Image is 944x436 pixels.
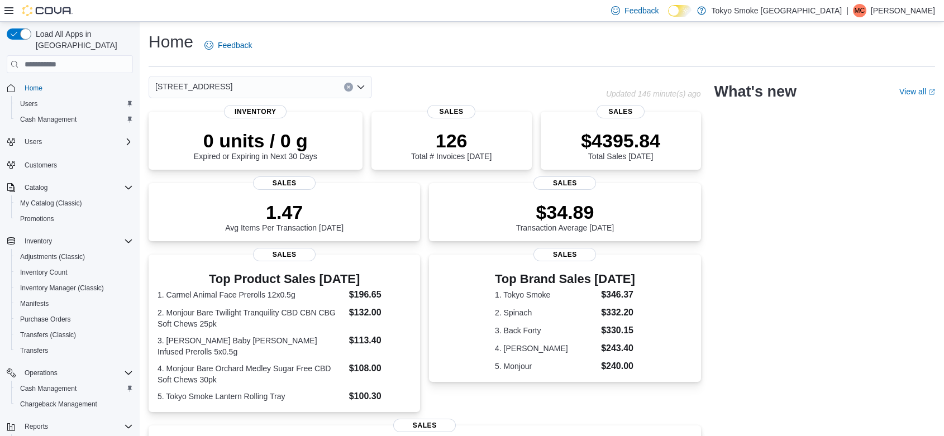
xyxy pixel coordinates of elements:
[533,176,596,190] span: Sales
[581,130,660,161] div: Total Sales [DATE]
[16,328,133,342] span: Transfers (Classic)
[11,96,137,112] button: Users
[495,289,597,300] dt: 1. Tokyo Smoke
[411,130,492,161] div: Total # Invoices [DATE]
[16,397,133,411] span: Chargeback Management
[349,334,412,347] dd: $113.40
[149,31,193,53] h1: Home
[158,289,345,300] dt: 1. Carmel Animal Face Prerolls 12x0.5g
[253,248,316,261] span: Sales
[25,161,57,170] span: Customers
[16,197,133,210] span: My Catalog (Classic)
[11,249,137,265] button: Adjustments (Classic)
[20,299,49,308] span: Manifests
[20,99,37,108] span: Users
[853,4,866,17] div: Milo Che
[16,212,133,226] span: Promotions
[349,306,412,319] dd: $132.00
[20,346,48,355] span: Transfers
[601,288,635,301] dd: $346.37
[928,89,935,95] svg: External link
[16,97,133,111] span: Users
[601,360,635,373] dd: $240.00
[899,87,935,96] a: View allExternal link
[20,400,97,409] span: Chargeback Management
[11,381,137,396] button: Cash Management
[25,84,42,93] span: Home
[16,250,89,263] a: Adjustments (Classic)
[581,130,660,152] p: $4395.84
[2,180,137,195] button: Catalog
[20,384,77,393] span: Cash Management
[20,81,133,95] span: Home
[194,130,317,161] div: Expired or Expiring in Next 30 Days
[495,307,597,318] dt: 2. Spinach
[20,82,47,95] a: Home
[871,4,935,17] p: [PERSON_NAME]
[20,135,133,148] span: Users
[200,34,256,56] a: Feedback
[16,313,133,326] span: Purchase Orders
[16,266,133,279] span: Inventory Count
[597,105,645,118] span: Sales
[20,199,82,208] span: My Catalog (Classic)
[16,97,42,111] a: Users
[606,89,701,98] p: Updated 146 minute(s) ago
[2,80,137,96] button: Home
[495,343,597,354] dt: 4. [PERSON_NAME]
[533,248,596,261] span: Sales
[25,183,47,192] span: Catalog
[16,281,133,295] span: Inventory Manager (Classic)
[20,234,133,248] span: Inventory
[16,113,133,126] span: Cash Management
[2,156,137,173] button: Customers
[624,5,659,16] span: Feedback
[495,272,635,286] h3: Top Brand Sales [DATE]
[16,281,108,295] a: Inventory Manager (Classic)
[31,28,133,51] span: Load All Apps in [GEOGRAPHIC_DATA]
[16,212,59,226] a: Promotions
[11,343,137,358] button: Transfers
[158,363,345,385] dt: 4. Monjour Bare Orchard Medley Sugar Free CBD Soft Chews 30pk
[11,112,137,127] button: Cash Management
[16,297,133,310] span: Manifests
[20,284,104,293] span: Inventory Manager (Classic)
[20,330,76,339] span: Transfers (Classic)
[16,197,87,210] a: My Catalog (Classic)
[20,366,62,380] button: Operations
[2,233,137,249] button: Inventory
[20,214,54,223] span: Promotions
[25,422,48,431] span: Reports
[411,130,492,152] p: 126
[16,344,133,357] span: Transfers
[349,288,412,301] dd: $196.65
[2,134,137,150] button: Users
[393,419,456,432] span: Sales
[349,390,412,403] dd: $100.30
[224,105,287,118] span: Inventory
[16,313,75,326] a: Purchase Orders
[20,181,133,194] span: Catalog
[20,234,56,248] button: Inventory
[218,40,252,51] span: Feedback
[20,159,61,172] a: Customers
[427,105,475,118] span: Sales
[11,195,137,211] button: My Catalog (Classic)
[11,312,137,327] button: Purchase Orders
[20,315,71,324] span: Purchase Orders
[11,265,137,280] button: Inventory Count
[20,268,68,277] span: Inventory Count
[158,335,345,357] dt: 3. [PERSON_NAME] Baby [PERSON_NAME] Infused Prerolls 5x0.5g
[25,237,52,246] span: Inventory
[16,344,53,357] a: Transfers
[16,382,133,395] span: Cash Management
[11,396,137,412] button: Chargeback Management
[714,83,797,100] h2: What's new
[20,420,53,433] button: Reports
[158,272,411,286] h3: Top Product Sales [DATE]
[356,83,365,92] button: Open list of options
[225,201,344,232] div: Avg Items Per Transaction [DATE]
[22,5,73,16] img: Cova
[16,328,80,342] a: Transfers (Classic)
